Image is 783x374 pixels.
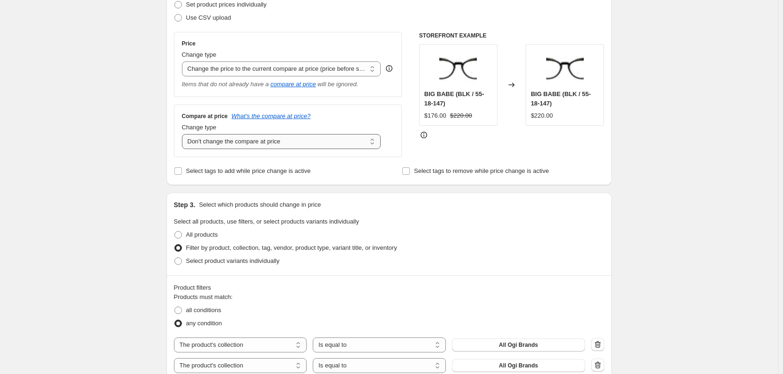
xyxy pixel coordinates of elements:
button: compare at price [271,81,316,88]
div: Product filters [174,283,604,292]
span: Products must match: [174,293,233,300]
span: all conditions [186,307,221,314]
span: All Ogi Brands [499,362,538,369]
p: Select which products should change in price [199,200,321,209]
button: What's the compare at price? [232,112,311,120]
div: $220.00 [531,111,553,120]
span: Use CSV upload [186,14,231,21]
span: Select all products, use filters, or select products variants individually [174,218,359,225]
img: 79384044_1_80x.jpg [546,49,584,87]
span: BIG BABE (BLK / 55-18-147) [424,90,484,107]
strike: $220.00 [450,111,472,120]
div: help [384,64,394,73]
h3: Price [182,40,196,47]
span: All products [186,231,218,238]
button: All Ogi Brands [452,338,585,352]
span: All Ogi Brands [499,341,538,349]
span: any condition [186,320,222,327]
div: $176.00 [424,111,446,120]
img: 79384044_1_80x.jpg [439,49,477,87]
span: Select tags to remove while price change is active [414,167,549,174]
span: Select product variants individually [186,257,279,264]
span: Change type [182,124,217,131]
span: Select tags to add while price change is active [186,167,311,174]
h3: Compare at price [182,112,228,120]
button: All Ogi Brands [452,359,585,372]
span: Set product prices individually [186,1,267,8]
span: BIG BABE (BLK / 55-18-147) [531,90,591,107]
i: Items that do not already have a [182,81,269,88]
span: Change type [182,51,217,58]
i: will be ignored. [317,81,358,88]
h6: STOREFRONT EXAMPLE [419,32,604,39]
h2: Step 3. [174,200,196,209]
span: Filter by product, collection, tag, vendor, product type, variant title, or inventory [186,244,397,251]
